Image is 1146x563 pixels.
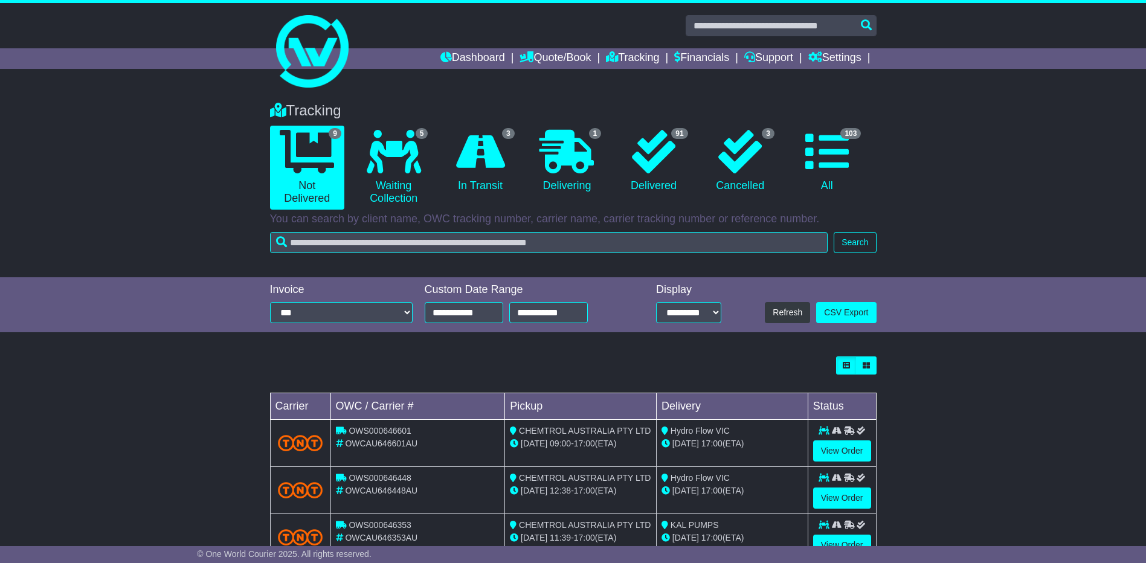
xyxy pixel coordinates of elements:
span: CHEMTROL AUSTRALIA PTY LTD [519,520,651,530]
span: 17:00 [701,439,723,448]
span: 17:00 [574,486,595,495]
span: 103 [840,128,861,139]
div: (ETA) [662,532,803,544]
span: © One World Courier 2025. All rights reserved. [197,549,372,559]
button: Refresh [765,302,810,323]
p: You can search by client name, OWC tracking number, carrier name, carrier tracking number or refe... [270,213,877,226]
span: 91 [671,128,687,139]
a: Settings [808,48,861,69]
td: Pickup [505,393,657,420]
div: - (ETA) [510,437,651,450]
span: 3 [762,128,774,139]
span: Hydro Flow VIC [671,426,730,436]
a: View Order [813,440,871,462]
span: CHEMTROL AUSTRALIA PTY LTD [519,473,651,483]
a: 103 All [790,126,864,197]
span: OWS000646448 [349,473,411,483]
span: KAL PUMPS [671,520,719,530]
span: [DATE] [521,439,547,448]
a: View Order [813,535,871,556]
td: Carrier [270,393,330,420]
a: Financials [674,48,729,69]
div: Tracking [264,102,883,120]
span: 12:38 [550,486,571,495]
span: 09:00 [550,439,571,448]
span: 17:00 [701,533,723,542]
span: [DATE] [672,486,699,495]
a: Dashboard [440,48,505,69]
a: Support [744,48,793,69]
span: [DATE] [672,439,699,448]
span: OWCAU646353AU [345,533,417,542]
img: TNT_Domestic.png [278,435,323,451]
a: 3 In Transit [443,126,517,197]
div: - (ETA) [510,484,651,497]
td: OWC / Carrier # [330,393,505,420]
span: [DATE] [521,533,547,542]
div: (ETA) [662,437,803,450]
div: Display [656,283,721,297]
a: 1 Delivering [530,126,604,197]
img: TNT_Domestic.png [278,482,323,498]
span: OWCAU646448AU [345,486,417,495]
span: [DATE] [672,533,699,542]
div: Custom Date Range [425,283,619,297]
img: TNT_Domestic.png [278,529,323,545]
span: [DATE] [521,486,547,495]
a: View Order [813,487,871,509]
td: Status [808,393,876,420]
td: Delivery [656,393,808,420]
span: 17:00 [701,486,723,495]
div: - (ETA) [510,532,651,544]
a: 5 Waiting Collection [356,126,431,210]
span: 5 [416,128,428,139]
a: CSV Export [816,302,876,323]
span: 17:00 [574,439,595,448]
a: 3 Cancelled [703,126,777,197]
span: OWS000646353 [349,520,411,530]
span: OWCAU646601AU [345,439,417,448]
span: 11:39 [550,533,571,542]
span: 3 [502,128,515,139]
span: 1 [589,128,602,139]
span: CHEMTROL AUSTRALIA PTY LTD [519,426,651,436]
button: Search [834,232,876,253]
a: 91 Delivered [616,126,690,197]
span: 17:00 [574,533,595,542]
span: OWS000646601 [349,426,411,436]
a: Quote/Book [520,48,591,69]
a: Tracking [606,48,659,69]
span: 9 [329,128,341,139]
span: Hydro Flow VIC [671,473,730,483]
a: 9 Not Delivered [270,126,344,210]
div: (ETA) [662,484,803,497]
div: Invoice [270,283,413,297]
